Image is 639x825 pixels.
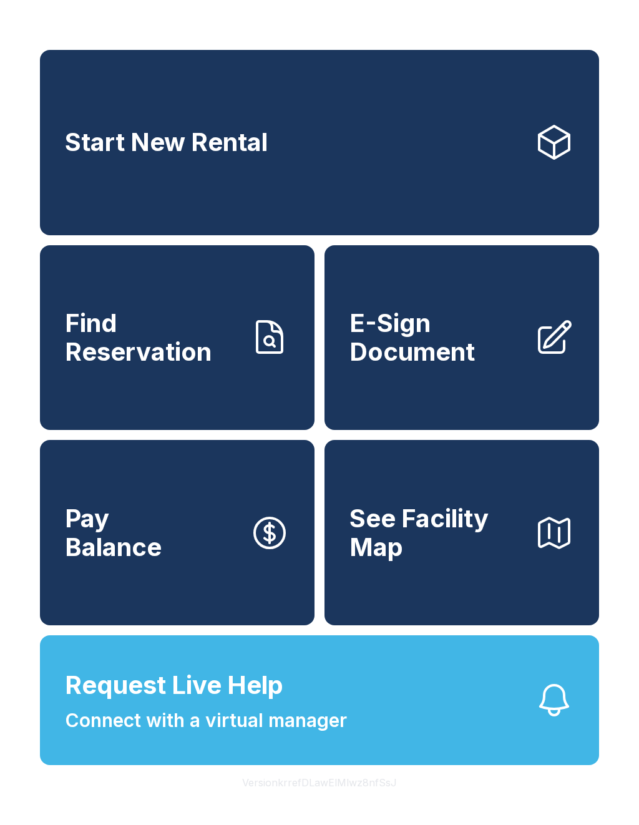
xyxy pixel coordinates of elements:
[40,635,599,765] button: Request Live HelpConnect with a virtual manager
[65,666,283,704] span: Request Live Help
[349,504,524,561] span: See Facility Map
[65,504,162,561] span: Pay Balance
[324,440,599,625] button: See Facility Map
[324,245,599,431] a: E-Sign Document
[232,765,407,800] button: VersionkrrefDLawElMlwz8nfSsJ
[65,309,240,366] span: Find Reservation
[40,50,599,235] a: Start New Rental
[349,309,524,366] span: E-Sign Document
[65,706,347,735] span: Connect with a virtual manager
[40,440,315,625] button: PayBalance
[40,245,315,431] a: Find Reservation
[65,128,268,157] span: Start New Rental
